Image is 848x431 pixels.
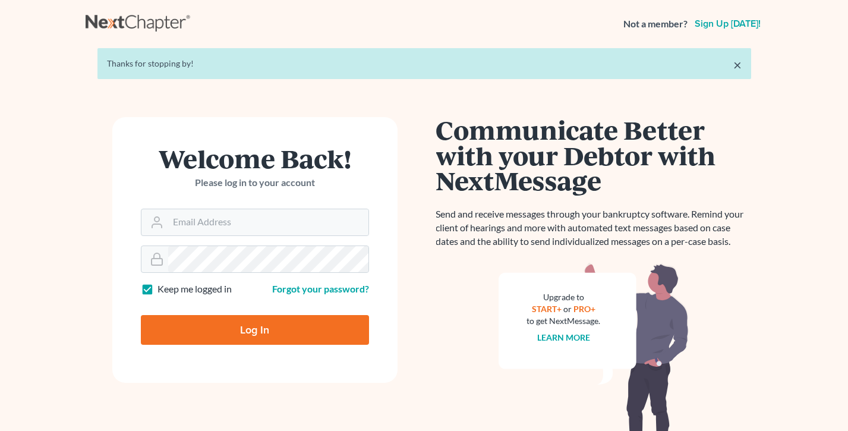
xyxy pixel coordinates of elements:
p: Please log in to your account [141,176,369,190]
a: Sign up [DATE]! [692,19,763,29]
h1: Welcome Back! [141,146,369,171]
div: to get NextMessage. [527,315,601,327]
a: Learn more [537,332,590,342]
span: or [563,304,572,314]
h1: Communicate Better with your Debtor with NextMessage [436,117,751,193]
p: Send and receive messages through your bankruptcy software. Remind your client of hearings and mo... [436,207,751,248]
div: Upgrade to [527,291,601,303]
div: Thanks for stopping by! [107,58,742,70]
a: PRO+ [573,304,595,314]
strong: Not a member? [623,17,688,31]
a: START+ [532,304,562,314]
input: Log In [141,315,369,345]
a: × [733,58,742,72]
label: Keep me logged in [157,282,232,296]
input: Email Address [168,209,368,235]
a: Forgot your password? [272,283,369,294]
